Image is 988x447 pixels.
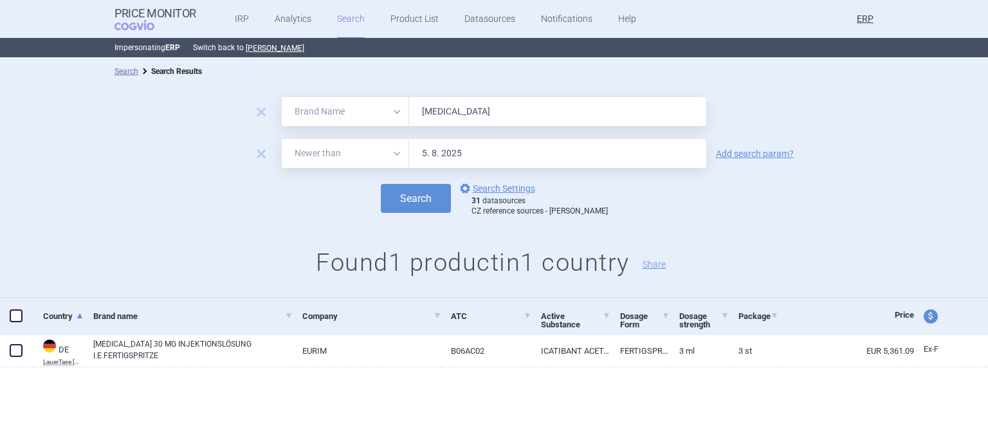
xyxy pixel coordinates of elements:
a: DEDELauerTaxe [MEDICAL_DATA] [33,338,84,365]
a: Search Settings [457,181,535,196]
a: Dosage Form [620,300,670,340]
span: Ex-factory price [924,345,938,354]
span: COGVIO [114,20,172,30]
a: Brand name [93,300,293,332]
button: Search [381,184,451,213]
a: Active Substance [541,300,610,340]
a: Country [43,300,84,332]
div: datasources CZ reference sources - [PERSON_NAME] [471,196,608,216]
a: [MEDICAL_DATA] 30 MG INJEKTIONSLÖSUNG I.E.FERTIGSPRITZE [93,338,293,361]
a: Dosage strength [679,300,729,340]
a: ICATIBANT ACETAT (1:X) [531,335,610,367]
p: Impersonating Switch back to [114,38,874,57]
strong: Price Monitor [114,7,196,20]
li: Search Results [138,65,202,78]
a: Search [114,67,138,76]
a: Ex-F [914,340,962,360]
img: Germany [43,340,56,352]
a: Add search param? [716,149,794,158]
a: ATC [451,300,532,332]
button: [PERSON_NAME] [246,43,304,53]
abbr: LauerTaxe CGM — Complex database for German drug information provided by commercial provider CGM ... [43,359,84,365]
a: FERTIGSPRITZEN [610,335,670,367]
span: Price [895,310,914,320]
strong: 31 [471,196,480,205]
a: 3 St [729,335,778,367]
strong: Search Results [151,67,202,76]
strong: ERP [165,43,180,52]
a: Package [738,300,778,332]
a: B06AC02 [441,335,532,367]
li: Search [114,65,138,78]
button: Share [643,260,666,269]
a: Company [302,300,441,332]
a: EUR 5,361.09 [778,335,914,367]
a: 3 ml [670,335,729,367]
a: EURIM [293,335,441,367]
a: Price MonitorCOGVIO [114,7,196,32]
